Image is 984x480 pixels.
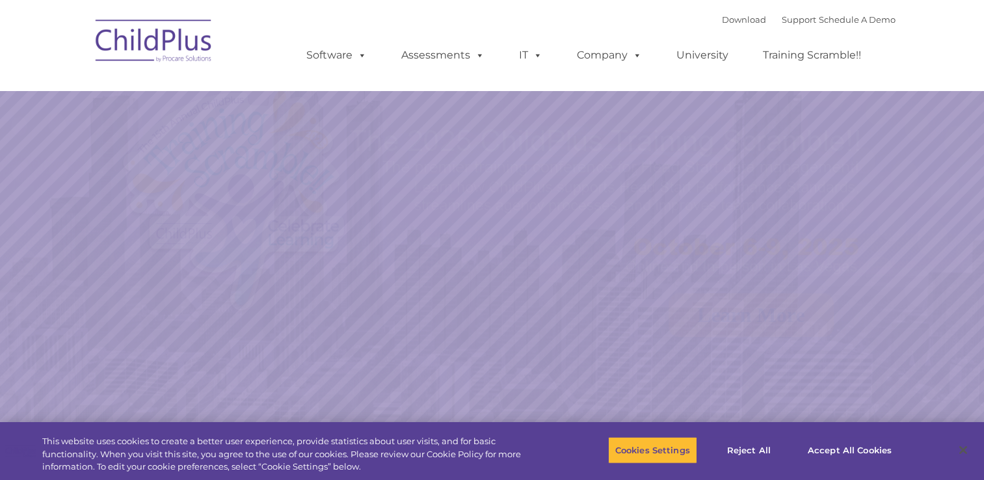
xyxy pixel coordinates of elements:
[949,436,977,464] button: Close
[293,42,380,68] a: Software
[608,436,697,464] button: Cookies Settings
[722,14,896,25] font: |
[801,436,899,464] button: Accept All Cookies
[388,42,498,68] a: Assessments
[669,293,834,337] a: Learn More
[782,14,816,25] a: Support
[42,435,541,473] div: This website uses cookies to create a better user experience, provide statistics about user visit...
[89,10,219,75] img: ChildPlus by Procare Solutions
[722,14,766,25] a: Download
[663,42,741,68] a: University
[750,42,874,68] a: Training Scramble!!
[708,436,790,464] button: Reject All
[819,14,896,25] a: Schedule A Demo
[564,42,655,68] a: Company
[506,42,555,68] a: IT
